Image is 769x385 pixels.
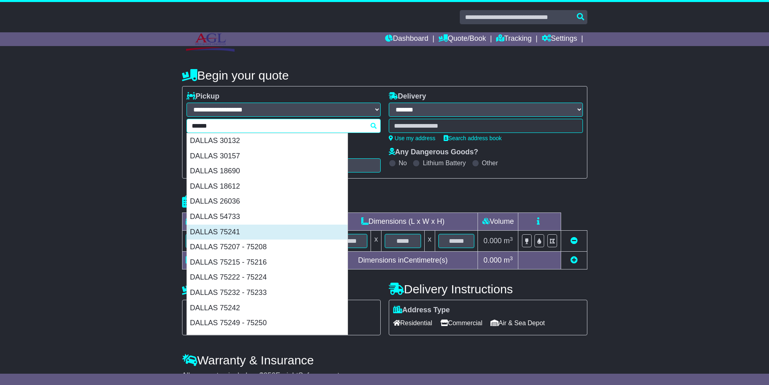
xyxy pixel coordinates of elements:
td: x [424,231,435,252]
div: DALLAS 18612 [187,179,348,194]
label: Lithium Battery [423,159,466,167]
h4: Pickup Instructions [182,282,381,296]
div: DALLAS 18690 [187,164,348,179]
label: Other [482,159,498,167]
td: Total [182,252,249,269]
span: m [504,256,513,264]
div: DALLAS 75241 [187,225,348,240]
div: DALLAS 30157 [187,149,348,164]
h4: Package details | [182,195,283,208]
div: DALLAS 75232 - 75233 [187,285,348,301]
span: Residential [393,317,432,329]
span: 0.000 [484,256,502,264]
td: x [371,231,381,252]
div: All our quotes include a $ FreightSafe warranty. [182,371,587,380]
span: Commercial [440,317,482,329]
span: Air & Sea Depot [490,317,545,329]
label: Address Type [393,306,450,315]
td: Dimensions (L x W x H) [328,213,478,231]
td: Dimensions in Centimetre(s) [328,252,478,269]
a: Remove this item [570,237,578,245]
h4: Warranty & Insurance [182,353,587,367]
div: DALLAS 54733 [187,209,348,225]
label: Pickup [186,92,220,101]
td: Type [182,213,249,231]
td: Volume [478,213,518,231]
div: DALLAS 75262 - 75267 [187,331,348,346]
div: DALLAS 75215 - 75216 [187,255,348,270]
div: DALLAS 75222 - 75224 [187,270,348,285]
a: Settings [542,32,577,46]
div: DALLAS 75242 [187,301,348,316]
div: DALLAS 30132 [187,133,348,149]
sup: 3 [510,255,513,261]
sup: 3 [510,236,513,242]
a: Add new item [570,256,578,264]
div: DALLAS 26036 [187,194,348,209]
a: Use my address [389,135,436,141]
a: Quote/Book [438,32,486,46]
a: Search address book [444,135,502,141]
typeahead: Please provide city [186,119,381,133]
h4: Begin your quote [182,69,587,82]
label: Delivery [389,92,426,101]
label: Any Dangerous Goods? [389,148,478,157]
span: 0.000 [484,237,502,245]
div: DALLAS 75249 - 75250 [187,316,348,331]
label: No [399,159,407,167]
span: 250 [264,371,276,379]
a: Dashboard [385,32,428,46]
span: m [504,237,513,245]
a: Tracking [496,32,532,46]
h4: Delivery Instructions [389,282,587,296]
div: DALLAS 75207 - 75208 [187,240,348,255]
